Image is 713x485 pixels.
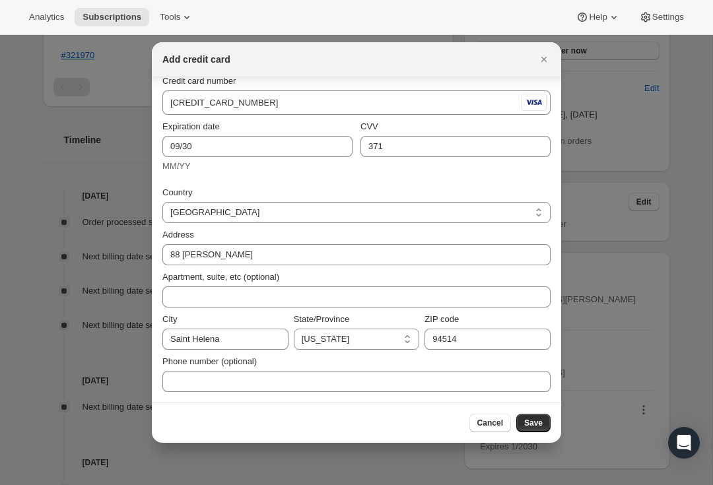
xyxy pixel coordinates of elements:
button: Save [516,414,551,432]
span: Cancel [477,418,503,428]
div: Open Intercom Messenger [668,427,700,459]
span: Analytics [29,12,64,22]
span: Save [524,418,543,428]
button: Close [535,50,553,69]
span: Apartment, suite, etc (optional) [162,272,279,282]
span: Help [589,12,607,22]
span: Tools [160,12,180,22]
span: ZIP code [424,314,459,324]
span: MM/YY [162,161,191,171]
span: Settings [652,12,684,22]
span: Subscriptions [83,12,141,22]
span: Address [162,230,194,240]
span: Expiration date [162,121,220,131]
button: Help [568,8,628,26]
h2: Add credit card [162,53,230,66]
span: Credit card number [162,76,236,86]
span: City [162,314,177,324]
button: Cancel [469,414,511,432]
button: Subscriptions [75,8,149,26]
button: Analytics [21,8,72,26]
button: Tools [152,8,201,26]
span: Phone number (optional) [162,356,257,366]
button: Settings [631,8,692,26]
span: State/Province [294,314,350,324]
span: CVV [360,121,378,131]
span: Country [162,187,193,197]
